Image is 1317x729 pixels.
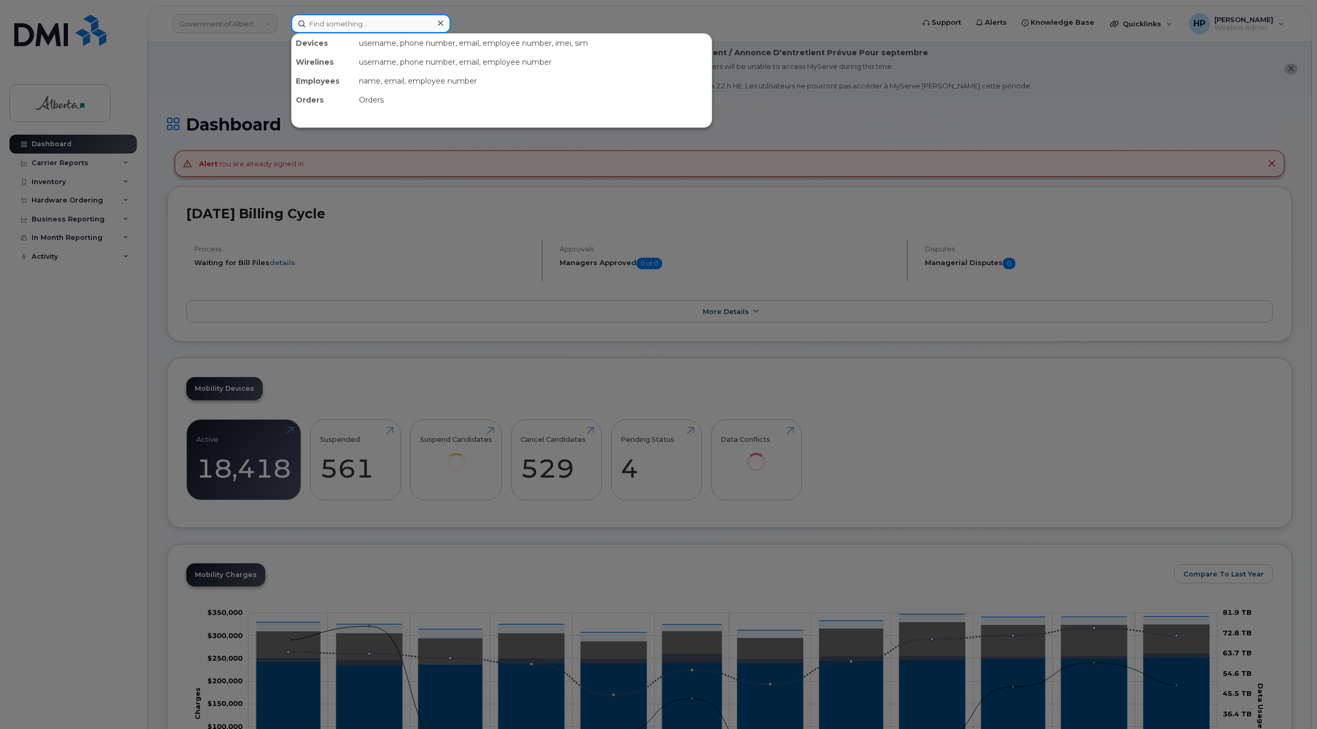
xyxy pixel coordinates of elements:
[355,90,712,109] div: Orders
[355,34,712,53] div: username, phone number, email, employee number, imei, sim
[292,34,355,53] div: Devices
[355,72,712,90] div: name, email, employee number
[292,53,355,72] div: Wirelines
[355,53,712,72] div: username, phone number, email, employee number
[292,90,355,109] div: Orders
[292,72,355,90] div: Employees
